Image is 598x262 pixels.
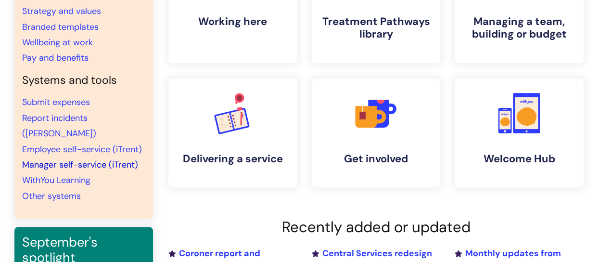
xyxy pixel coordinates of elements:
a: Strategy and values [22,5,101,17]
h4: Welcome Hub [462,153,576,165]
a: Wellbeing at work [22,37,93,48]
h4: Delivering a service [176,153,290,165]
a: Manager self-service (iTrent) [22,159,138,170]
a: Submit expenses [22,96,90,108]
h4: Treatment Pathways library [319,15,433,41]
h4: Managing a team, building or budget [462,15,576,41]
h4: Working here [176,15,290,28]
a: Report incidents ([PERSON_NAME]) [22,112,96,139]
h4: Get involved [319,153,433,165]
a: Welcome Hub [455,79,584,187]
a: Pay and benefits [22,52,89,64]
a: Branded templates [22,21,99,33]
a: Get involved [312,79,441,187]
a: Other systems [22,190,81,202]
h2: Recently added or updated [168,218,584,236]
a: Employee self-service (iTrent) [22,144,142,155]
a: WithYou Learning [22,174,90,186]
a: Delivering a service [168,79,297,187]
h4: Systems and tools [22,74,145,87]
